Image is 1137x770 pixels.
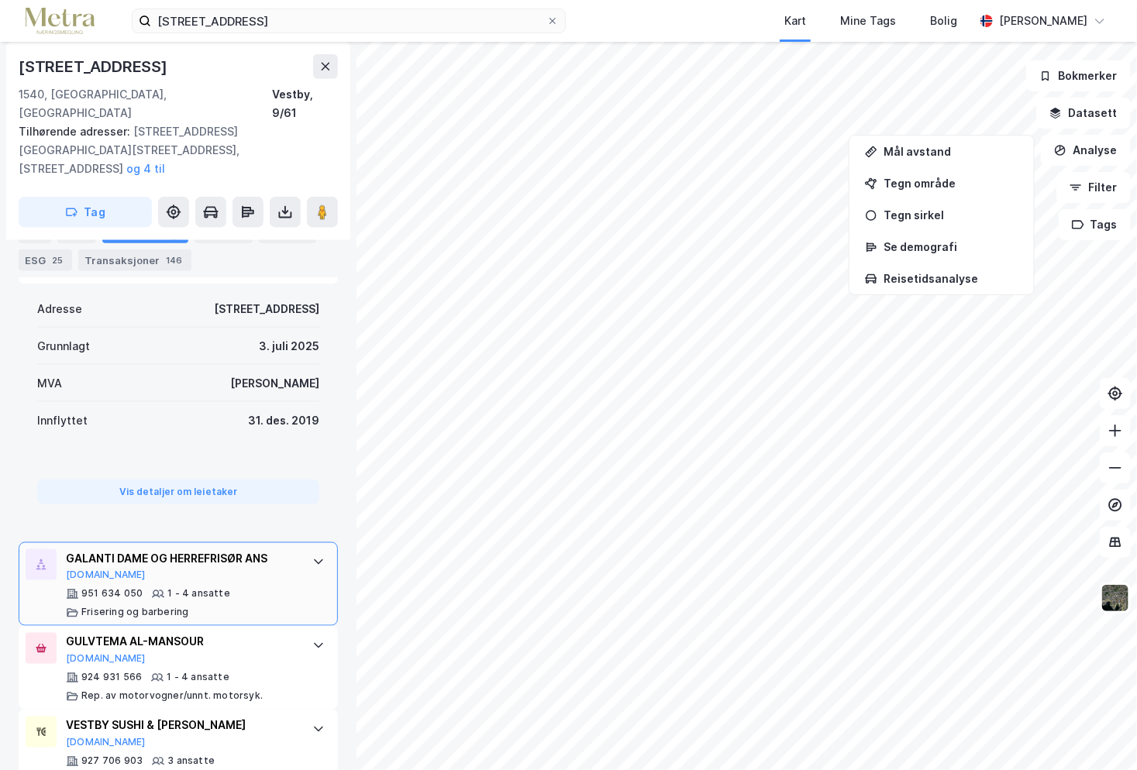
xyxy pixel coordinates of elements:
div: [STREET_ADDRESS] [19,54,171,79]
button: Vis detaljer om leietaker [37,480,319,504]
button: [DOMAIN_NAME] [66,569,146,582]
button: Tag [19,197,152,228]
div: Mine Tags [840,12,896,30]
div: 924 931 566 [81,672,142,684]
div: [STREET_ADDRESS] [214,300,319,318]
input: Søk på adresse, matrikkel, gårdeiere, leietakere eller personer [151,9,546,33]
div: Rep. av motorvogner/unnt. motorsyk. [81,690,263,703]
img: metra-logo.256734c3b2bbffee19d4.png [25,8,95,35]
button: Analyse [1041,135,1131,166]
div: Transaksjoner [78,249,191,271]
div: [STREET_ADDRESS][GEOGRAPHIC_DATA][STREET_ADDRESS], [STREET_ADDRESS] [19,122,326,178]
div: ESG [19,249,72,271]
button: Tags [1059,209,1131,240]
div: 1 - 4 ansatte [167,672,229,684]
div: Frisering og barbering [81,607,188,619]
div: 3. juli 2025 [259,337,319,356]
div: VESTBY SUSHI & [PERSON_NAME] [66,717,297,735]
div: 1540, [GEOGRAPHIC_DATA], [GEOGRAPHIC_DATA] [19,85,272,122]
div: 1 - 4 ansatte [167,588,230,600]
div: Vestby, 9/61 [272,85,338,122]
div: Tegn område [884,177,1018,190]
div: 951 634 050 [81,588,143,600]
button: Bokmerker [1026,60,1131,91]
div: [PERSON_NAME] [999,12,1087,30]
div: Grunnlagt [37,337,90,356]
div: MVA [37,374,62,393]
div: Innflyttet [37,411,88,430]
div: Bolig [930,12,957,30]
div: 146 [163,253,185,268]
div: GALANTI DAME OG HERREFRISØR ANS [66,549,297,568]
button: [DOMAIN_NAME] [66,653,146,665]
div: 25 [49,253,66,268]
div: Adresse [37,300,82,318]
button: Filter [1056,172,1131,203]
div: Reisetidsanalyse [884,272,1018,285]
div: GULVTEMA AL-MANSOUR [66,633,297,651]
img: 9k= [1101,583,1130,613]
div: Se demografi [884,240,1018,253]
div: 927 706 903 [81,755,143,768]
div: 3 ansatte [167,755,215,768]
div: [PERSON_NAME] [230,374,319,393]
div: Kart [784,12,806,30]
button: [DOMAIN_NAME] [66,737,146,749]
div: Tegn sirkel [884,208,1018,222]
button: Datasett [1036,98,1131,129]
iframe: Chat Widget [1059,696,1137,770]
div: Mål avstand [884,145,1018,158]
span: Tilhørende adresser: [19,125,133,138]
div: 31. des. 2019 [248,411,319,430]
div: Kontrollprogram for chat [1059,696,1137,770]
